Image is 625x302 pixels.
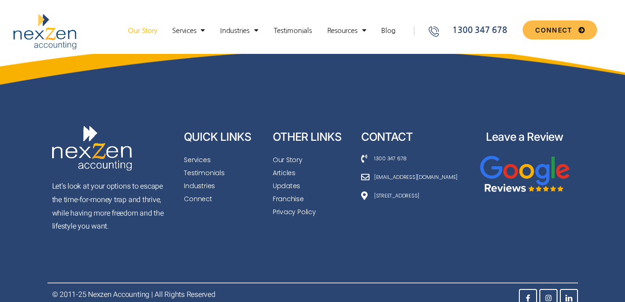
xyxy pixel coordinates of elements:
span: Connect [184,192,212,205]
p: © 2011-25 Nexzen Accounting | All Rights Reserved [52,288,308,302]
a: [EMAIL_ADDRESS][DOMAIN_NAME] [361,172,467,182]
a: Services [168,26,209,35]
a: Leave a Review [486,130,563,144]
span: Testimonials [184,166,224,179]
a: Our Story [273,153,352,166]
a: Resources [323,26,371,35]
a: Updates [273,179,352,192]
a: Testimonials [269,26,316,35]
span: CONNECT [535,27,572,33]
a: Our Story [123,26,161,35]
p: Let’s look at your options to escape the time-for-money trap and thrive, while having more freedo... [52,180,169,233]
h2: CONTACT [361,131,467,144]
a: [STREET_ADDRESS] [361,190,467,201]
span: Our Story [273,153,302,166]
span: Privacy Policy [273,205,316,218]
h2: QUICK LINKS [184,131,263,144]
span: Updates [273,179,300,192]
a: Industries [184,179,263,192]
a: CONNECT [523,20,597,39]
span: [EMAIL_ADDRESS][DOMAIN_NAME] [372,172,457,182]
a: 1300 347 678 [361,153,467,164]
h2: OTHER LINKS [273,131,352,144]
a: 1300 347 678 [427,24,519,37]
a: Testimonials [184,166,263,179]
span: Franchise [273,192,304,205]
nav: Menu [114,26,409,35]
a: Industries [215,26,262,35]
span: Articles [273,166,296,179]
span: Services [184,153,210,166]
a: Connect [184,192,263,205]
span: [STREET_ADDRESS] [372,190,419,201]
a: Privacy Policy [273,205,352,218]
a: Franchise [273,192,352,205]
a: Blog [376,26,400,35]
span: 1300 347 678 [450,24,507,37]
span: 1300 347 678 [372,153,407,164]
a: Services [184,153,263,166]
a: Articles [273,166,352,179]
span: Industries [184,179,215,192]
